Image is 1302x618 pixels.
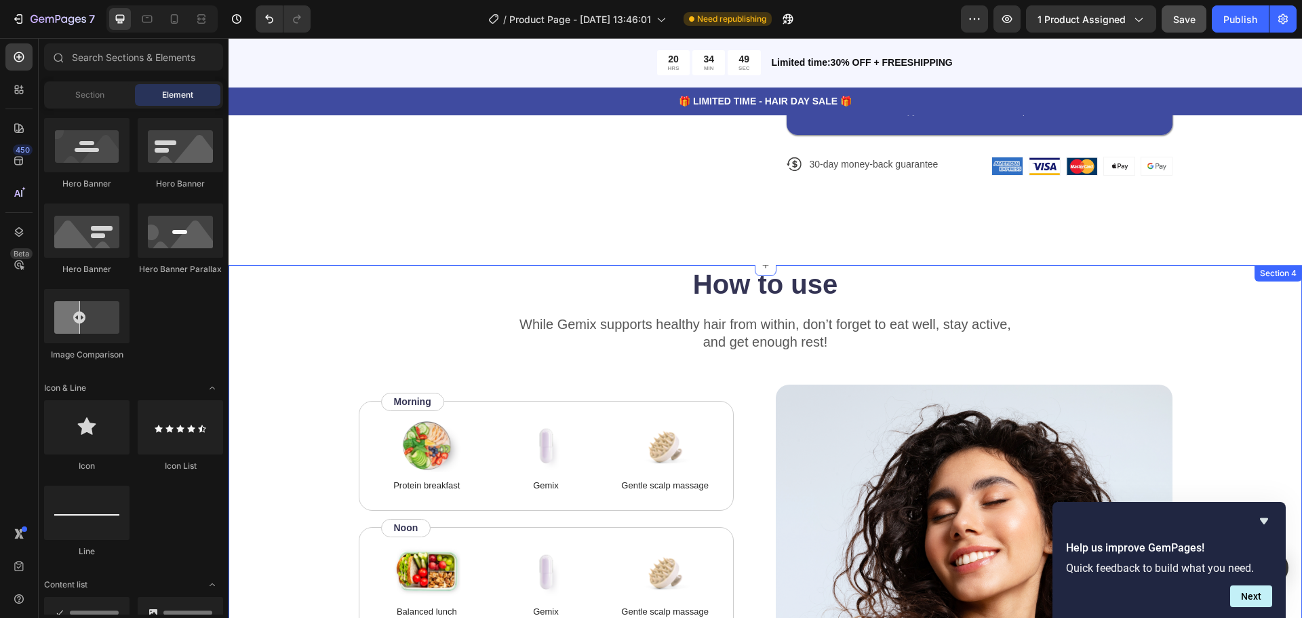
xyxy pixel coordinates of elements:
[1066,513,1272,607] div: Help us improve GemPages!
[1038,12,1126,26] span: 1 product assigned
[75,89,104,101] span: Section
[875,119,906,137] img: gempages_432750572815254551-1aaba532-a221-4682-955d-9ddfeeef0a57.png
[13,144,33,155] div: 450
[381,567,492,581] p: Gentle scalp massage
[5,5,101,33] button: 7
[764,119,794,137] img: gempages_432750572815254551-a739e588-df2a-4412-b6b9-9fd0010151fa.png
[381,441,492,455] p: Gentle scalp massage
[164,380,232,434] img: gempages_432750572815254551-a6a2f0f3-4cc1-4cf1-b2f4-645764935ea8.png
[256,5,311,33] div: Undo/Redo
[44,349,130,361] div: Image Comparison
[509,12,651,26] span: Product Page - [DATE] 13:46:01
[138,178,223,190] div: Hero Banner
[201,574,223,596] span: Toggle open
[229,38,1302,618] iframe: To enrich screen reader interactions, please activate Accessibility in Grammarly extension settings
[44,263,130,275] div: Hero Banner
[697,13,766,25] span: Need republishing
[130,227,944,265] h2: How to use
[201,377,223,399] span: Toggle open
[143,567,254,581] p: Balanced lunch
[503,12,507,26] span: /
[283,380,351,434] img: gempages_432750572815254551-bfb22938-6917-4f86-adb2-9cd936abaeb2.png
[913,119,943,137] img: gempages_432750572815254551-50576910-49f7-4ca6-9684-eab855df947e.png
[143,441,254,455] p: Protein breakfast
[262,567,373,581] p: Gemix
[89,11,95,27] p: 7
[262,441,373,455] p: Gemix
[283,506,351,560] img: gempages_432750572815254551-bfb22938-6917-4f86-adb2-9cd936abaeb2.png
[1066,540,1272,556] h2: Help us improve GemPages!
[164,506,232,560] img: gempages_432750572815254551-083b035b-96cb-4ef3-9d6d-b69e44f4aeea.png
[1256,513,1272,529] button: Hide survey
[165,483,190,497] p: Noon
[44,460,130,472] div: Icon
[1173,14,1196,25] span: Save
[1066,562,1272,575] p: Quick feedback to build what you need.
[1029,229,1071,242] div: Section 4
[1230,585,1272,607] button: Next question
[403,380,471,434] img: gempages_432750572815254551-7366c9b0-a301-4e0c-a0d2-117ba735d05f.png
[1223,12,1257,26] div: Publish
[1026,5,1156,33] button: 1 product assigned
[162,89,193,101] span: Element
[838,119,869,137] img: gempages_432750572815254551-79972f48-667f-42d0-a858-9c748da57068.png
[44,579,87,591] span: Content list
[801,119,831,137] img: gempages_432750572815254551-c4b8628c-4f06-40e9-915f-d730337df1e5.png
[581,120,710,132] p: 30-day money-back guarantee
[132,277,943,313] p: While Gemix supports healthy hair from within, don’t forget to eat well, stay active, and get eno...
[403,506,471,560] img: gempages_432750572815254551-7366c9b0-a301-4e0c-a0d2-117ba735d05f.png
[44,545,130,558] div: Line
[138,263,223,275] div: Hero Banner Parallax
[44,43,223,71] input: Search Sections & Elements
[44,178,130,190] div: Hero Banner
[165,357,203,371] p: Morning
[44,382,86,394] span: Icon & Line
[10,248,33,259] div: Beta
[138,460,223,472] div: Icon List
[1212,5,1269,33] button: Publish
[1162,5,1206,33] button: Save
